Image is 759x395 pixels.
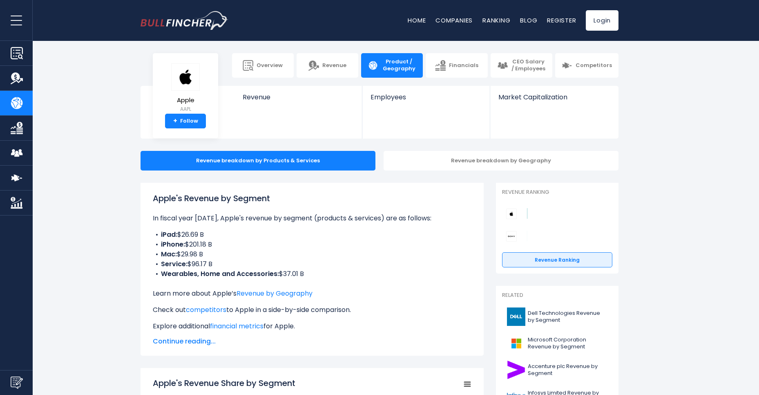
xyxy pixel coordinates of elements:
[153,321,471,331] p: Explore additional for Apple.
[482,16,510,25] a: Ranking
[426,53,487,78] a: Financials
[153,305,471,315] p: Check out to Apple in a side-by-side comparison.
[490,86,618,115] a: Market Capitalization
[153,249,471,259] li: $29.98 B
[361,53,423,78] a: Product / Geography
[449,62,478,69] span: Financials
[507,307,525,326] img: DELL logo
[491,53,552,78] a: CEO Salary / Employees
[243,93,354,101] span: Revenue
[153,213,471,223] p: In fiscal year [DATE], Apple's revenue by segment (products & services) are as follows:
[161,230,177,239] b: iPad:
[141,11,228,30] img: bullfincher logo
[502,292,612,299] p: Related
[435,16,473,25] a: Companies
[141,151,375,171] div: Revenue breakdown by Products & Services
[161,259,188,269] b: Service:
[322,62,346,69] span: Revenue
[153,230,471,240] li: $26.69 B
[382,58,416,72] span: Product / Geography
[362,86,489,115] a: Employees
[498,93,609,101] span: Market Capitalization
[371,93,481,101] span: Employees
[232,53,294,78] a: Overview
[576,62,612,69] span: Competitors
[234,86,362,115] a: Revenue
[237,289,313,298] a: Revenue by Geography
[171,63,200,114] a: Apple AAPL
[506,231,517,242] img: Sony Group Corporation competitors logo
[153,192,471,204] h1: Apple's Revenue by Segment
[511,58,546,72] span: CEO Salary / Employees
[171,105,200,113] small: AAPL
[297,53,358,78] a: Revenue
[257,62,283,69] span: Overview
[528,337,607,350] span: Microsoft Corporation Revenue by Segment
[153,289,471,298] p: Learn more about Apple’s
[165,114,206,128] a: +Follow
[502,305,612,328] a: Dell Technologies Revenue by Segment
[520,16,537,25] a: Blog
[586,10,618,31] a: Login
[153,337,471,346] span: Continue reading...
[506,209,517,219] img: Apple competitors logo
[173,117,177,125] strong: +
[528,363,607,377] span: Accenture plc Revenue by Segment
[161,249,177,259] b: Mac:
[141,11,228,30] a: Go to homepage
[528,310,607,324] span: Dell Technologies Revenue by Segment
[153,259,471,269] li: $96.17 B
[507,334,525,352] img: MSFT logo
[502,359,612,381] a: Accenture plc Revenue by Segment
[547,16,576,25] a: Register
[507,361,525,379] img: ACN logo
[502,332,612,355] a: Microsoft Corporation Revenue by Segment
[502,252,612,268] a: Revenue Ranking
[171,97,200,104] span: Apple
[161,240,185,249] b: iPhone:
[384,151,618,171] div: Revenue breakdown by Geography
[210,321,263,331] a: financial metrics
[153,240,471,249] li: $201.18 B
[408,16,426,25] a: Home
[153,269,471,279] li: $37.01 B
[555,53,618,78] a: Competitors
[161,269,279,278] b: Wearables, Home and Accessories:
[502,189,612,196] p: Revenue Ranking
[153,377,295,389] tspan: Apple's Revenue Share by Segment
[186,305,226,314] a: competitors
